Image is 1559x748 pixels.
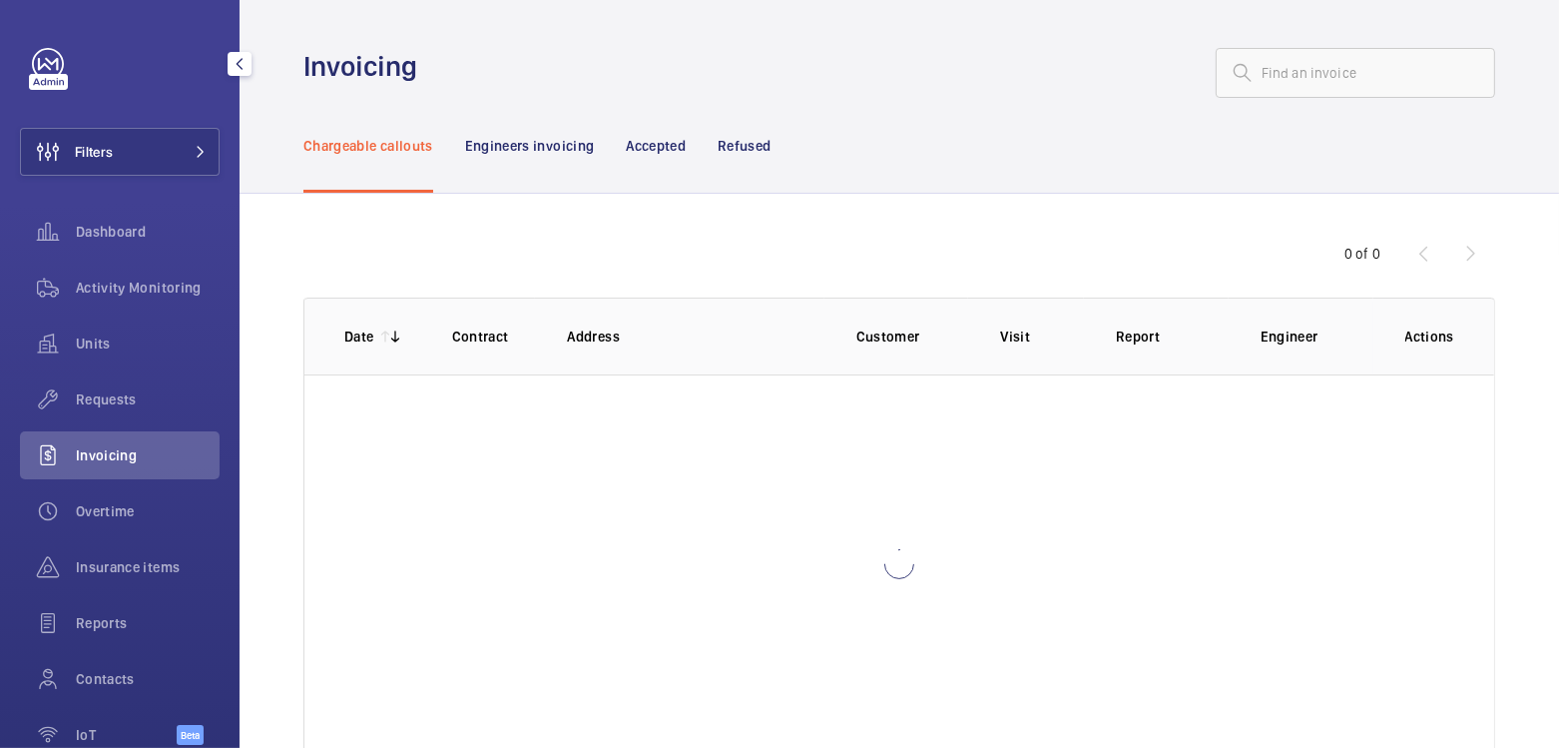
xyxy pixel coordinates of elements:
p: Actions [1405,327,1454,347]
span: Activity Monitoring [76,278,220,298]
p: Refused [718,136,771,156]
span: Reports [76,613,220,633]
span: Insurance items [76,557,220,577]
span: Requests [76,389,220,409]
p: Contract [452,327,536,347]
span: Invoicing [76,445,220,465]
span: Overtime [76,501,220,521]
span: IoT [76,725,177,745]
h1: Invoicing [303,48,429,85]
button: Filters [20,128,220,176]
span: Beta [177,725,204,745]
p: Chargeable callouts [303,136,433,156]
p: Date [344,327,373,347]
p: Address [567,327,823,347]
p: Engineers invoicing [465,136,595,156]
span: Dashboard [76,222,220,242]
span: Filters [75,142,113,162]
p: Visit [1000,327,1084,347]
span: Units [76,334,220,354]
div: 0 of 0 [1344,244,1380,264]
p: Customer [856,327,969,347]
input: Find an invoice [1216,48,1495,98]
p: Accepted [626,136,686,156]
p: Engineer [1261,327,1373,347]
span: Contacts [76,669,220,689]
p: Report [1116,327,1229,347]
